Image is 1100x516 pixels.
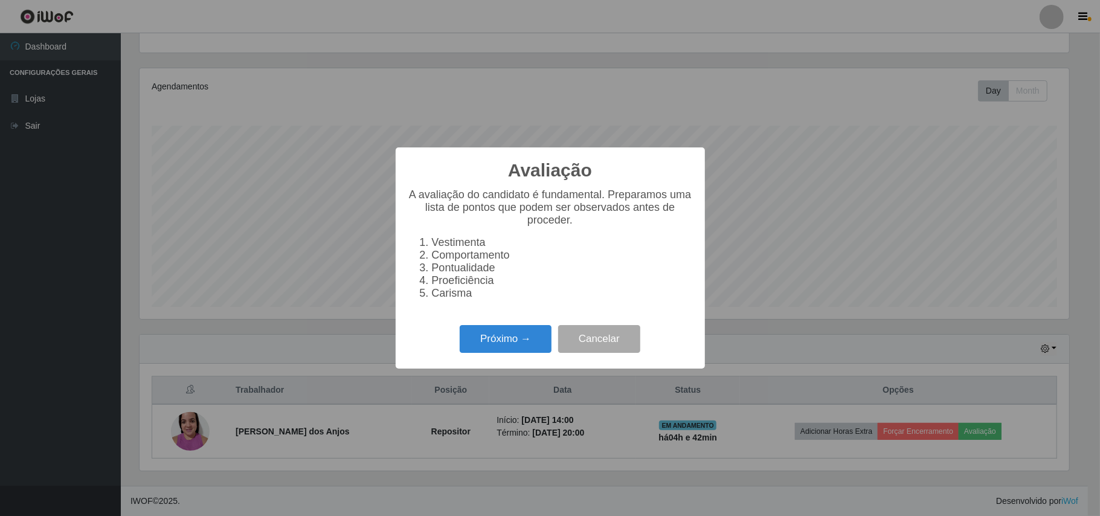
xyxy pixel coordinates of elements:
button: Cancelar [558,325,640,353]
li: Pontualidade [432,262,693,274]
li: Proeficiência [432,274,693,287]
li: Vestimenta [432,236,693,249]
h2: Avaliação [508,160,592,181]
li: Comportamento [432,249,693,262]
button: Próximo → [460,325,552,353]
p: A avaliação do candidato é fundamental. Preparamos uma lista de pontos que podem ser observados a... [408,189,693,227]
li: Carisma [432,287,693,300]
